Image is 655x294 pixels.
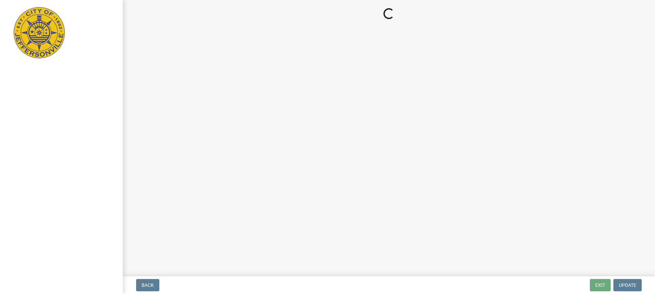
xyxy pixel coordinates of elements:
[619,282,636,288] span: Update
[14,7,65,58] img: City of Jeffersonville, Indiana
[613,279,642,291] button: Update
[136,279,159,291] button: Back
[590,279,611,291] button: Exit
[142,282,154,288] span: Back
